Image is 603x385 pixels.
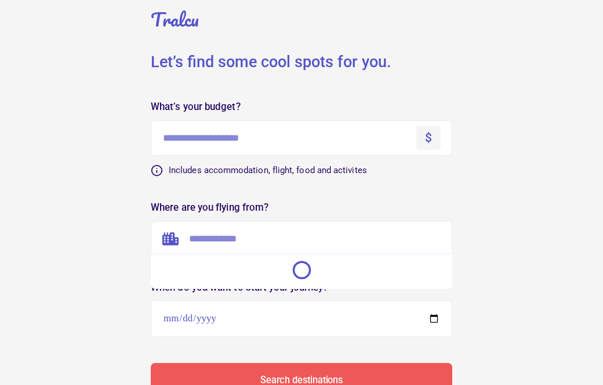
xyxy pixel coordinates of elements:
[425,130,432,146] div: $
[151,102,452,112] div: What’s your budget?
[151,6,199,32] a: Tralcu
[151,203,452,212] div: Where are you flying from?
[151,283,452,292] div: When do you want to start your journey?
[260,376,343,385] div: Search destinations
[169,166,452,175] div: Includes accommodation, flight, food and activites
[151,53,452,72] div: Let’s find some cool spots for you.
